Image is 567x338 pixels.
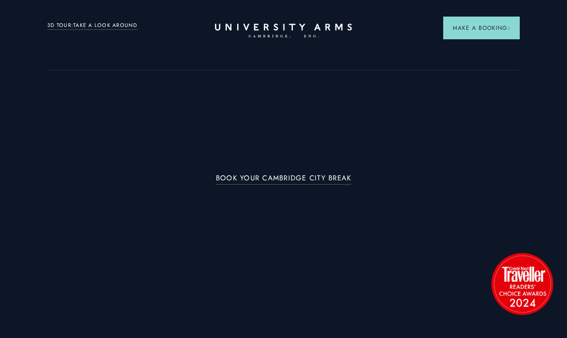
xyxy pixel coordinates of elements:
[487,248,558,319] img: image-2524eff8f0c5d55edbf694693304c4387916dea5-1501x1501-png
[453,24,510,32] span: Make a Booking
[47,21,137,30] a: 3D TOUR:TAKE A LOOK AROUND
[443,17,520,39] button: Make a BookingArrow icon
[215,24,352,38] a: Home
[507,27,510,30] img: Arrow icon
[216,174,352,185] a: BOOK YOUR CAMBRIDGE CITY BREAK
